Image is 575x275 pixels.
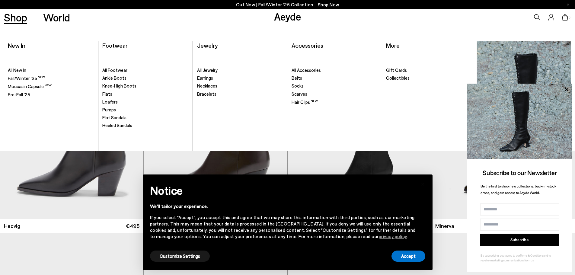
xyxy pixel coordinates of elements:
[102,115,189,121] a: Flat Sandals
[197,91,283,97] a: Bracelets
[150,183,416,198] h2: Notice
[480,234,559,246] button: Subscribe
[150,203,416,209] div: We'll tailor your experience.
[197,67,218,73] span: All Jewelry
[379,234,407,239] a: privacy policy
[197,83,283,89] a: Necklaces
[386,75,410,81] span: Collectibles
[467,84,572,159] img: 2a6287a1333c9a56320fd6e7b3c4a9a9.jpg
[102,99,189,105] a: Loafers
[102,99,118,104] span: Loafers
[416,176,430,191] button: Close this notice
[292,91,307,97] span: Scarves
[102,75,189,81] a: Ankle Boots
[102,67,127,73] span: All Footwear
[102,42,128,49] a: Footwear
[8,42,25,49] a: New In
[102,123,189,129] a: Heeled Sandals
[292,83,304,88] span: Socks
[8,83,94,90] a: Moccasin Capsule
[102,107,189,113] a: Pumps
[4,12,27,23] a: Shop
[274,10,301,23] a: Aeyde
[43,12,70,23] a: World
[386,75,473,81] a: Collectibles
[292,83,378,89] a: Socks
[292,91,378,97] a: Scarves
[236,1,339,8] p: Out Now | Fall/Winter ‘25 Collection
[102,91,112,97] span: Flats
[4,222,20,230] span: Hedvig
[102,91,189,97] a: Flats
[568,16,571,19] span: 0
[292,67,378,73] a: All Accessories
[102,75,126,81] span: Ankle Boots
[126,222,139,230] span: €495
[197,83,217,88] span: Necklaces
[8,67,94,73] a: All New In
[318,2,339,7] span: Navigate to /collections/new-in
[197,42,218,49] a: Jewelry
[292,75,302,81] span: Belts
[292,75,378,81] a: Belts
[391,251,425,262] button: Accept
[562,14,568,21] a: 0
[197,75,213,81] span: Earrings
[8,84,52,89] span: Moccasin Capsule
[481,184,556,195] span: Be the first to shop new collections, back-in-stock drops, and gain access to Aeyde World.
[8,75,45,81] span: Fall/Winter '25
[197,91,216,97] span: Bracelets
[102,115,126,120] span: Flat Sandals
[197,67,283,73] a: All Jewelry
[292,99,318,105] span: Hair Clips
[483,169,557,176] span: Subscribe to our Newsletter
[477,41,571,147] a: Fall/Winter '25 Out Now
[102,67,189,73] a: All Footwear
[102,123,132,128] span: Heeled Sandals
[197,75,283,81] a: Earrings
[8,67,26,73] span: All New In
[8,92,94,98] a: Pre-Fall '25
[477,41,571,147] img: Group_1295_900x.jpg
[102,107,116,112] span: Pumps
[8,92,30,97] span: Pre-Fall '25
[292,67,321,73] span: All Accessories
[150,251,210,262] button: Customize Settings
[386,42,400,49] a: More
[150,214,416,240] div: If you select "Accept", you accept this and agree that we may share this information with third p...
[292,42,323,49] a: Accessories
[292,99,378,105] a: Hair Clips
[421,179,425,188] span: ×
[481,254,520,257] span: By subscribing, you agree to our
[520,254,543,257] a: Terms & Conditions
[102,83,189,89] a: Knee-High Boots
[102,83,136,88] span: Knee-High Boots
[386,67,473,73] a: Gift Cards
[8,75,94,82] a: Fall/Winter '25
[386,67,407,73] span: Gift Cards
[435,222,454,230] span: Minerva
